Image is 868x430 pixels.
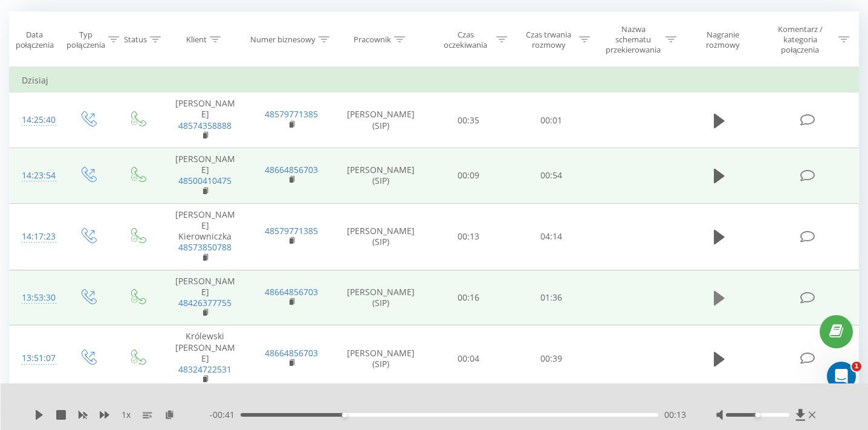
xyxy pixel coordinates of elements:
div: Accessibility label [756,412,760,417]
td: 00:13 [427,203,510,270]
td: [PERSON_NAME] [162,270,248,325]
div: Numer biznesowy [250,34,316,45]
td: 00:01 [510,93,593,148]
td: 04:14 [510,203,593,270]
td: [PERSON_NAME] (SIP) [334,203,427,270]
a: 48664856703 [265,286,318,298]
div: Komentarz / kategoria połączenia [765,24,835,55]
span: 1 x [121,409,131,421]
span: - 00:41 [210,409,241,421]
a: 48579771385 [265,108,318,120]
div: 14:23:54 [22,164,50,187]
td: [PERSON_NAME] (SIP) [334,148,427,204]
span: 1 [852,362,861,371]
td: [PERSON_NAME] Kierowniczka [162,203,248,270]
td: 00:09 [427,148,510,204]
a: 48500410475 [178,175,232,186]
div: Nagranie rozmowy [690,30,756,50]
div: 13:51:07 [22,347,50,370]
iframe: Intercom live chat [827,362,856,391]
a: 48579771385 [265,225,318,236]
td: [PERSON_NAME] (SIP) [334,270,427,325]
div: 14:17:23 [22,225,50,249]
a: 48324722531 [178,363,232,375]
td: 00:39 [510,325,593,392]
div: Typ połączenia [66,30,105,50]
td: [PERSON_NAME] [162,148,248,204]
td: 01:36 [510,270,593,325]
div: Data połączenia [10,30,59,50]
div: 14:25:40 [22,108,50,132]
a: 48426377755 [178,297,232,308]
div: Pracownik [354,34,391,45]
td: 00:54 [510,148,593,204]
td: [PERSON_NAME] [162,93,248,148]
div: Nazwa schematu przekierowania [604,24,662,55]
td: 00:16 [427,270,510,325]
div: 13:53:30 [22,286,50,310]
td: Królewski [PERSON_NAME] [162,325,248,392]
div: Status [124,34,147,45]
a: 48574358888 [178,120,232,131]
td: 00:04 [427,325,510,392]
span: 00:13 [664,409,686,421]
td: [PERSON_NAME] (SIP) [334,325,427,392]
div: Czas trwania rozmowy [521,30,576,50]
a: 48664856703 [265,164,318,175]
div: Czas oczekiwania [438,30,493,50]
td: [PERSON_NAME] (SIP) [334,93,427,148]
td: 00:35 [427,93,510,148]
a: 48573850788 [178,241,232,253]
td: Dzisiaj [10,68,859,93]
a: 48664856703 [265,347,318,359]
div: Klient [186,34,207,45]
div: Accessibility label [342,412,347,417]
